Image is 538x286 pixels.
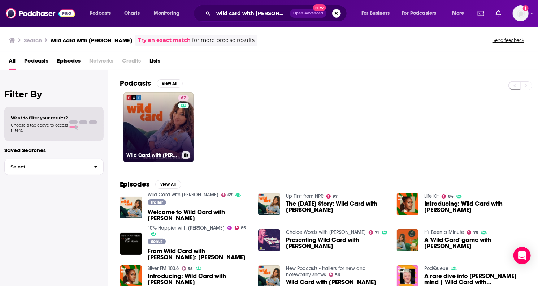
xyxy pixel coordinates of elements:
[6,7,75,20] img: Podchaser - Follow, Share and Rate Podcasts
[221,193,233,197] a: 67
[424,237,526,249] span: A 'Wild Card' game with [PERSON_NAME]
[467,230,478,235] a: 79
[5,165,88,169] span: Select
[148,273,250,285] span: Introducing: Wild Card with [PERSON_NAME]
[493,7,504,20] a: Show notifications dropdown
[90,8,111,18] span: Podcasts
[402,8,437,18] span: For Podcasters
[123,92,194,162] a: 67Wild Card with [PERSON_NAME]
[356,8,399,19] button: open menu
[397,229,419,251] img: A 'Wild Card' game with Rachel Martin
[120,79,183,88] a: PodcastsView All
[286,237,388,249] a: Presenting Wild Card with Rachel Martin
[120,8,144,19] a: Charts
[151,200,163,205] span: Trailer
[369,230,379,235] a: 71
[447,8,473,19] button: open menu
[11,115,68,120] span: Want to filter your results?
[11,123,68,133] span: Choose a tab above to access filters.
[9,55,16,70] a: All
[126,152,179,158] h3: Wild Card with [PERSON_NAME]
[397,8,447,19] button: open menu
[286,193,324,199] a: Up First from NPR
[24,55,48,70] a: Podcasts
[452,8,464,18] span: More
[513,5,529,21] button: Show profile menu
[286,279,376,285] a: Wild Card with Rachel Martin
[148,192,218,198] a: Wild Card with Rachel Martin
[84,8,120,19] button: open menu
[258,229,280,251] a: Presenting Wild Card with Rachel Martin
[4,89,104,99] h2: Filter By
[120,79,151,88] h2: Podcasts
[151,239,162,244] span: Bonus
[89,55,113,70] span: Networks
[333,195,338,198] span: 97
[200,5,354,22] div: Search podcasts, credits, & more...
[227,193,233,197] span: 67
[192,36,255,44] span: for more precise results
[120,197,142,219] img: Welcome to Wild Card with Rachel Martin
[286,265,366,278] a: New Podcasts - trailers for new and noteworthy shows
[424,193,439,199] a: Life Kit
[148,209,250,221] span: Welcome to Wild Card with [PERSON_NAME]
[157,79,183,88] button: View All
[286,201,388,213] span: The [DATE] Story: Wild Card with [PERSON_NAME]
[335,273,340,277] span: 56
[148,273,250,285] a: Introducing: Wild Card with Rachel Martin
[329,273,340,277] a: 56
[397,193,419,215] img: Introducing: Wild Card with Rachel Martin
[149,55,160,70] a: Lists
[473,231,478,234] span: 79
[523,5,529,11] svg: Add a profile image
[424,201,526,213] span: Introducing: Wild Card with [PERSON_NAME]
[258,193,280,215] a: The Sunday Story: Wild Card with Rachel Martin
[286,201,388,213] a: The Sunday Story: Wild Card with Rachel Martin
[235,226,246,230] a: 85
[122,55,141,70] span: Credits
[475,7,487,20] a: Show notifications dropdown
[424,229,464,235] a: It's Been a Minute
[424,237,526,249] a: A 'Wild Card' game with Rachel Martin
[313,4,326,11] span: New
[24,37,42,44] h3: Search
[213,8,290,19] input: Search podcasts, credits, & more...
[148,209,250,221] a: Welcome to Wild Card with Rachel Martin
[424,201,526,213] a: Introducing: Wild Card with Rachel Martin
[124,8,140,18] span: Charts
[178,95,189,101] a: 67
[154,8,179,18] span: Monitoring
[51,37,132,44] h3: wild card with [PERSON_NAME]
[120,233,142,255] img: From Wild Card with Rachel Martin: Taylor Tomlinson
[181,95,186,102] span: 67
[286,237,388,249] span: Presenting Wild Card with [PERSON_NAME]
[290,9,326,18] button: Open AdvancedNew
[148,248,250,260] a: From Wild Card with Rachel Martin: Taylor Tomlinson
[361,8,390,18] span: For Business
[120,180,181,189] a: EpisodesView All
[286,229,366,235] a: Choice Words with Samantha Bee
[448,195,454,198] span: 84
[424,265,448,272] a: PodQueue
[4,159,104,175] button: Select
[513,5,529,21] span: Logged in as GregKubie
[424,273,526,285] a: A rare dive into David Lynch's mind | Wild Card with Rachel Martin
[424,273,526,285] span: A rare dive into [PERSON_NAME] mind | Wild Card with [PERSON_NAME]
[286,279,376,285] span: Wild Card with [PERSON_NAME]
[182,266,193,271] a: 35
[241,226,246,230] span: 85
[155,180,181,189] button: View All
[138,36,191,44] a: Try an exact match
[490,37,526,43] button: Send feedback
[442,194,454,199] a: 84
[57,55,81,70] a: Episodes
[293,12,323,15] span: Open Advanced
[513,5,529,21] img: User Profile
